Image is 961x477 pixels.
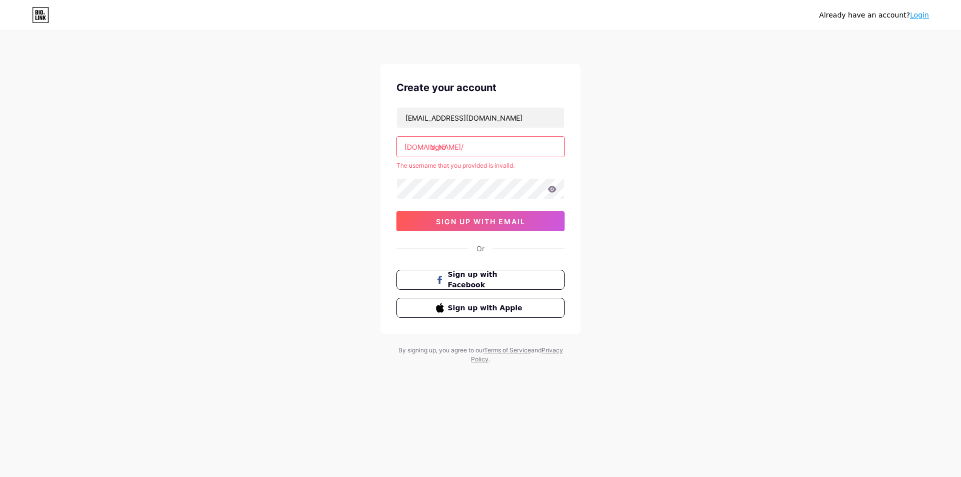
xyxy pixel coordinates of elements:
[397,108,564,128] input: Email
[396,80,565,95] div: Create your account
[395,346,566,364] div: By signing up, you agree to our and .
[476,243,485,254] div: Or
[436,217,526,226] span: sign up with email
[819,10,929,21] div: Already have an account?
[448,269,526,290] span: Sign up with Facebook
[484,346,531,354] a: Terms of Service
[910,11,929,19] a: Login
[396,270,565,290] button: Sign up with Facebook
[396,161,565,170] div: The username that you provided is invalid.
[448,303,526,313] span: Sign up with Apple
[396,298,565,318] button: Sign up with Apple
[404,142,463,152] div: [DOMAIN_NAME]/
[396,211,565,231] button: sign up with email
[397,137,564,157] input: username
